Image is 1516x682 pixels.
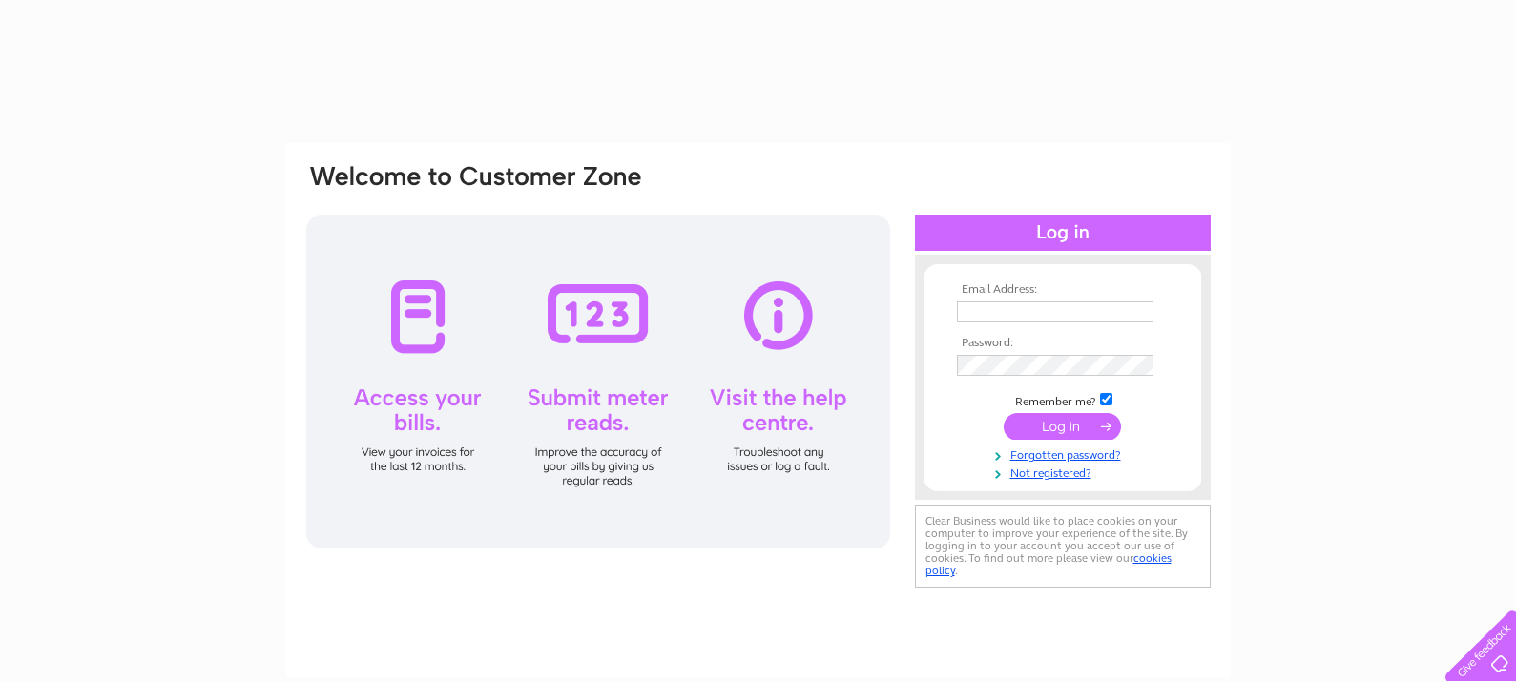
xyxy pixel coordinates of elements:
[925,551,1172,577] a: cookies policy
[1131,304,1146,320] img: npw-badge-icon-locked.svg
[915,505,1211,588] div: Clear Business would like to place cookies on your computer to improve your experience of the sit...
[957,444,1173,463] a: Forgotten password?
[957,463,1173,481] a: Not registered?
[952,390,1173,409] td: Remember me?
[952,337,1173,350] th: Password:
[1131,359,1146,374] img: npw-badge-icon-locked.svg
[952,283,1173,297] th: Email Address:
[1004,413,1121,440] input: Submit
